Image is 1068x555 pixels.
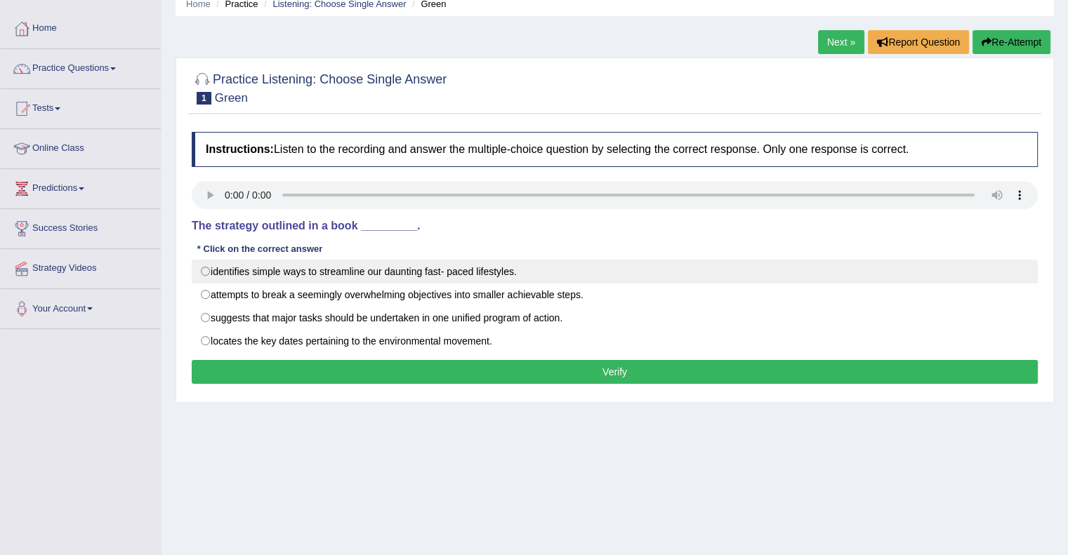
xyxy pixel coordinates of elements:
[1,169,161,204] a: Predictions
[973,30,1050,54] button: Re-Attempt
[192,306,1038,330] label: suggests that major tasks should be undertaken in one unified program of action.
[206,143,274,155] b: Instructions:
[1,249,161,284] a: Strategy Videos
[192,283,1038,307] label: attempts to break a seemingly overwhelming objectives into smaller achievable steps.
[192,360,1038,384] button: Verify
[192,132,1038,167] h4: Listen to the recording and answer the multiple-choice question by selecting the correct response...
[1,49,161,84] a: Practice Questions
[1,9,161,44] a: Home
[192,329,1038,353] label: locates the key dates pertaining to the environmental movement.
[1,209,161,244] a: Success Stories
[1,289,161,324] a: Your Account
[215,91,248,105] small: Green
[197,92,211,105] span: 1
[192,242,328,255] div: * Click on the correct answer
[192,260,1038,283] label: identifies simple ways to streamline our daunting fast- paced lifestyles.
[1,129,161,164] a: Online Class
[818,30,864,54] a: Next »
[1,89,161,124] a: Tests
[192,69,447,105] h2: Practice Listening: Choose Single Answer
[192,220,1038,232] h4: The strategy outlined in a book _________.
[868,30,969,54] button: Report Question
